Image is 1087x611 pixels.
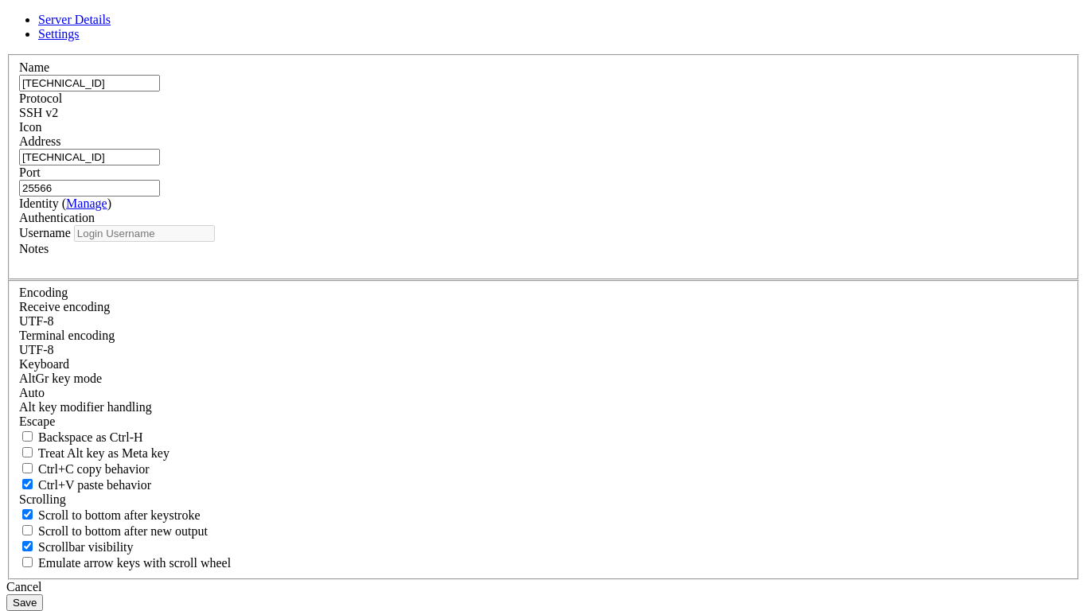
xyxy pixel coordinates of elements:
[19,540,134,554] label: The vertical scrollbar mode.
[19,314,54,328] span: UTF-8
[19,414,55,428] span: Escape
[19,556,231,570] label: When using the alternative screen buffer, and DECCKM (Application Cursor Keys) is active, mouse w...
[22,447,33,457] input: Treat Alt key as Meta key
[62,197,111,210] span: ( )
[38,524,208,538] span: Scroll to bottom after new output
[6,21,879,35] x-row: admin@[TECHNICAL_ID]'s password:
[19,430,143,444] label: If true, the backspace should send BS ('\x08', aka ^H). Otherwise the backspace key should send '...
[66,197,107,210] a: Manage
[19,386,1068,400] div: Auto
[38,27,80,41] a: Settings
[19,226,71,239] label: Username
[19,286,68,299] label: Encoding
[38,446,169,460] span: Treat Alt key as Meta key
[19,106,1068,120] div: SSH v2
[19,314,1068,329] div: UTF-8
[19,180,160,197] input: Port Number
[19,386,45,399] span: Auto
[19,165,41,179] label: Port
[19,446,169,460] label: Whether the Alt key acts as a Meta key or as a distinct Alt key.
[235,21,241,35] div: (34, 1)
[19,343,54,356] span: UTF-8
[19,75,160,91] input: Server Name
[19,414,1068,429] div: Escape
[19,134,60,148] label: Address
[22,509,33,520] input: Scroll to bottom after keystroke
[6,594,43,611] button: Save
[22,431,33,442] input: Backspace as Ctrl-H
[19,462,150,476] label: Ctrl-C copies if true, send ^C to host if false. Ctrl-Shift-C sends ^C to host if true, copies if...
[19,300,110,313] label: Set the expected encoding for data received from the host. If the encodings do not match, visual ...
[19,91,62,105] label: Protocol
[6,6,879,21] x-row: Access denied
[38,462,150,476] span: Ctrl+C copy behavior
[19,197,111,210] label: Identity
[19,508,201,522] label: Whether to scroll to the bottom on any keystroke.
[74,225,215,242] input: Login Username
[38,13,111,26] a: Server Details
[19,120,41,134] label: Icon
[22,557,33,567] input: Emulate arrow keys with scroll wheel
[38,556,231,570] span: Emulate arrow keys with scroll wheel
[19,343,1068,357] div: UTF-8
[6,580,1081,594] div: Cancel
[22,541,33,551] input: Scrollbar visibility
[38,478,151,492] span: Ctrl+V paste behavior
[19,357,69,371] label: Keyboard
[19,106,58,119] span: SSH v2
[19,400,152,414] label: Controls how the Alt key is handled. Escape: Send an ESC prefix. 8-Bit: Add 128 to the typed char...
[19,478,151,492] label: Ctrl+V pastes if true, sends ^V to host if false. Ctrl+Shift+V sends ^V to host if true, pastes i...
[38,430,143,444] span: Backspace as Ctrl-H
[19,60,49,74] label: Name
[22,525,33,535] input: Scroll to bottom after new output
[19,372,102,385] label: Set the expected encoding for data received from the host. If the encodings do not match, visual ...
[22,479,33,489] input: Ctrl+V paste behavior
[19,242,49,255] label: Notes
[19,149,160,165] input: Host Name or IP
[19,329,115,342] label: The default terminal encoding. ISO-2022 enables character map translations (like graphics maps). ...
[38,508,201,522] span: Scroll to bottom after keystroke
[19,492,66,506] label: Scrolling
[19,524,208,538] label: Scroll to bottom after new output.
[22,463,33,473] input: Ctrl+C copy behavior
[19,211,95,224] label: Authentication
[38,540,134,554] span: Scrollbar visibility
